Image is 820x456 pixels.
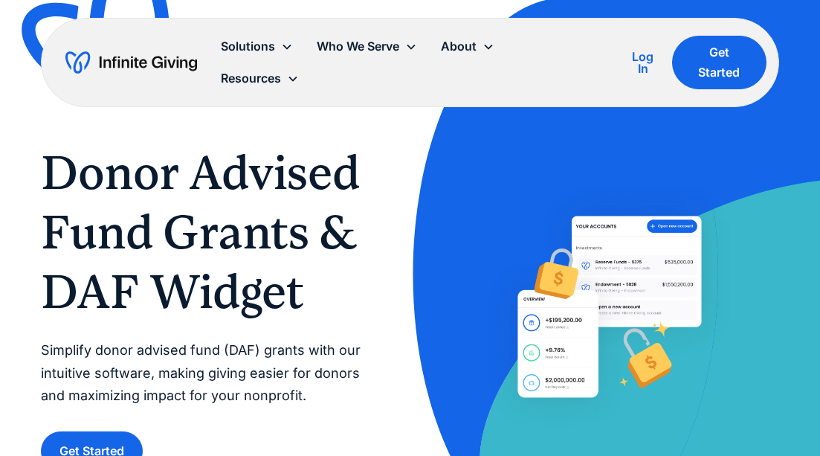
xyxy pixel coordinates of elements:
[672,36,766,89] a: Get Started
[317,36,399,57] div: Who We Serve
[441,36,477,57] div: About
[65,51,197,74] a: home
[626,51,660,74] div: Log In
[626,48,660,77] a: Log In
[221,36,275,57] div: Solutions
[41,339,380,408] p: Simplify donor advised fund (DAF) grants with our intuitive software, making giving easier for do...
[41,143,380,321] h1: Donor Advised Fund Grants & DAF Widget
[209,62,311,94] div: Resources
[483,182,736,432] img: Help donors easily give DAF grants to your nonprofit with Infinite Giving’s Donor Advised Fund so...
[209,30,305,62] div: Solutions
[305,30,429,62] div: Who We Serve
[221,68,281,89] div: Resources
[429,30,506,62] div: About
